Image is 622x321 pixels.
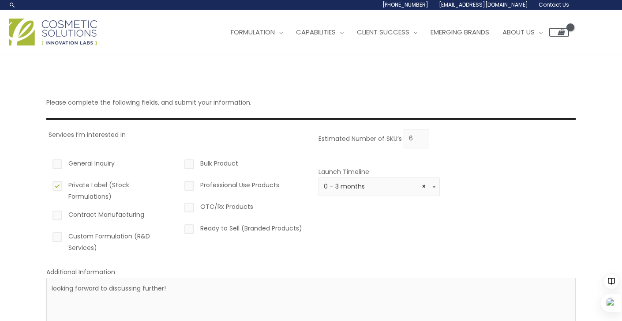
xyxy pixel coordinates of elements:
span: 0 – 3 months [318,177,440,196]
label: Launch Timeline [318,167,369,176]
label: Estimated Number of SKU’s [318,134,402,143]
label: Additional Information [46,268,115,276]
span: Capabilities [296,27,336,37]
label: OTC/Rx Products [183,201,304,216]
span: About Us [502,27,535,37]
input: Please enter the estimated number of skus [404,129,429,148]
label: General Inquiry [51,158,172,173]
span: Contact Us [539,1,569,8]
a: Formulation [224,19,289,45]
span: Client Success [357,27,409,37]
span: Formulation [231,27,275,37]
label: Professional Use Products [183,179,304,194]
span: Remove all items [422,182,426,191]
a: View Shopping Cart, empty [549,28,569,37]
a: Search icon link [9,1,16,8]
a: Emerging Brands [424,19,496,45]
a: Capabilities [289,19,350,45]
span: [EMAIL_ADDRESS][DOMAIN_NAME] [439,1,528,8]
span: 0 – 3 months [324,182,435,191]
label: Services I’m interested in [49,130,126,139]
a: Client Success [350,19,424,45]
label: Ready to Sell (Branded Products) [183,223,304,238]
span: [PHONE_NUMBER] [382,1,428,8]
label: Contract Manufacturing [51,209,172,224]
p: Please complete the following fields, and submit your information. [46,97,576,108]
label: Private Label (Stock Formulations) [51,179,172,202]
label: Bulk Product [183,158,304,173]
img: Cosmetic Solutions Logo [9,19,97,45]
label: Custom Formulation (R&D Services) [51,230,172,253]
nav: Site Navigation [217,19,569,45]
a: About Us [496,19,549,45]
span: Emerging Brands [431,27,489,37]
